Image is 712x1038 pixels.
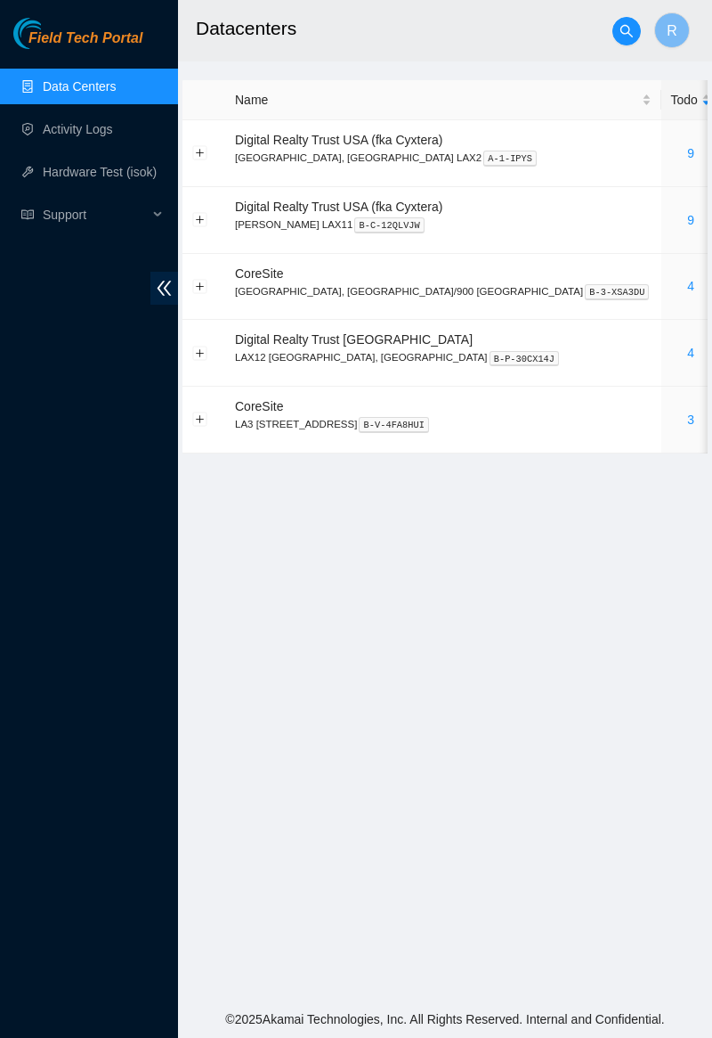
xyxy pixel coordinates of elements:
[235,283,651,299] p: [GEOGRAPHIC_DATA], [GEOGRAPHIC_DATA]/900 [GEOGRAPHIC_DATA]
[354,217,425,233] kbd: B-C-12QLVJW
[687,346,694,360] a: 4
[687,213,694,227] a: 9
[178,1001,712,1038] footer: © 2025 Akamai Technologies, Inc. All Rights Reserved. Internal and Confidential.
[612,17,641,45] button: search
[585,284,649,300] kbd: B-3-XSA3DU
[667,20,677,42] span: R
[43,197,148,233] span: Support
[235,217,651,233] p: [PERSON_NAME] LAX11
[28,30,142,47] span: Field Tech Portal
[193,279,207,293] button: Expand row
[359,417,429,433] kbd: B-V-4FA8HUI
[687,146,694,160] a: 9
[687,413,694,427] a: 3
[43,165,157,179] a: Hardware Test (isok)
[613,24,640,38] span: search
[43,122,113,136] a: Activity Logs
[13,32,142,55] a: Akamai TechnologiesField Tech Portal
[13,18,90,49] img: Akamai Technologies
[235,349,651,365] p: LAX12 [GEOGRAPHIC_DATA], [GEOGRAPHIC_DATA]
[235,266,283,281] span: CoreSite
[193,146,207,160] button: Expand row
[235,416,651,432] p: LA3 [STREET_ADDRESS]
[235,133,442,147] span: Digital Realty Trust USA (fka Cyxtera)
[235,332,473,347] span: Digital Realty Trust [GEOGRAPHIC_DATA]
[21,208,34,221] span: read
[43,79,116,94] a: Data Centers
[150,272,178,305] span: double-left
[483,151,537,167] kbd: A-1-IPYS
[489,351,560,367] kbd: B-P-30CX14J
[193,346,207,360] button: Expand row
[193,213,207,227] button: Expand row
[235,399,283,413] span: CoreSite
[687,279,694,293] a: 4
[654,12,690,48] button: R
[193,413,207,427] button: Expand row
[235,150,651,166] p: [GEOGRAPHIC_DATA], [GEOGRAPHIC_DATA] LAX2
[235,200,442,214] span: Digital Realty Trust USA (fka Cyxtera)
